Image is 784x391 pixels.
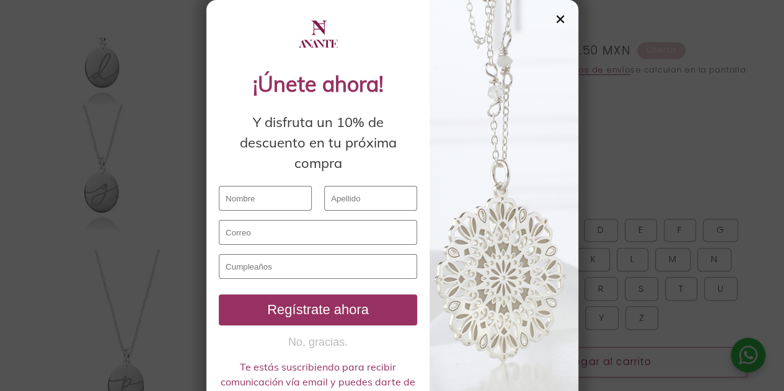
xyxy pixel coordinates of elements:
[555,12,566,26] div: ✕
[219,335,417,350] button: No, gracias.
[219,254,417,279] input: Cumpleaños
[296,12,340,56] img: logo
[219,186,312,211] input: Nombre
[219,294,417,325] button: Regístrate ahora
[219,112,417,174] div: Y disfruta un 10% de descuento en tu próxima compra
[324,186,417,211] input: Apellido
[219,220,417,245] input: Correo
[224,302,412,318] div: Regístrate ahora
[219,68,417,100] div: ¡Únete ahora!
